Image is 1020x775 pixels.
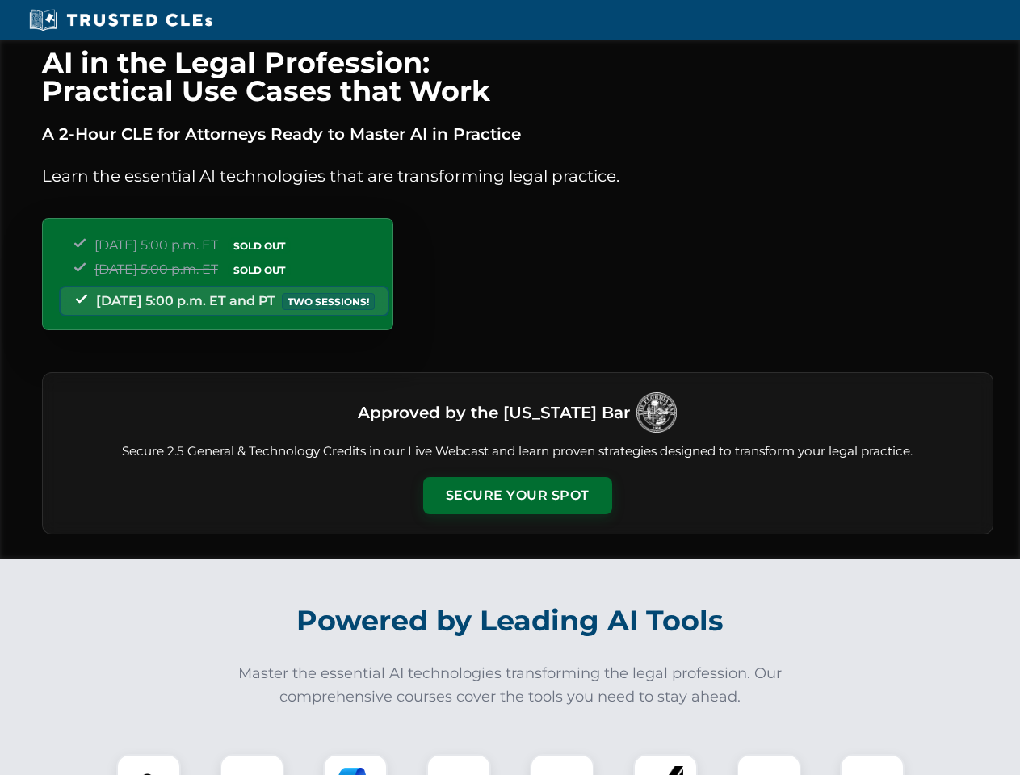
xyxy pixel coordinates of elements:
p: Learn the essential AI technologies that are transforming legal practice. [42,163,993,189]
h1: AI in the Legal Profession: Practical Use Cases that Work [42,48,993,105]
p: Master the essential AI technologies transforming the legal profession. Our comprehensive courses... [228,662,793,709]
img: Logo [636,392,677,433]
span: [DATE] 5:00 p.m. ET [94,262,218,277]
img: Trusted CLEs [24,8,217,32]
span: SOLD OUT [228,237,291,254]
span: [DATE] 5:00 p.m. ET [94,237,218,253]
h3: Approved by the [US_STATE] Bar [358,398,630,427]
span: SOLD OUT [228,262,291,279]
h2: Powered by Leading AI Tools [63,593,958,649]
p: A 2-Hour CLE for Attorneys Ready to Master AI in Practice [42,121,993,147]
button: Secure Your Spot [423,477,612,514]
p: Secure 2.5 General & Technology Credits in our Live Webcast and learn proven strategies designed ... [62,442,973,461]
